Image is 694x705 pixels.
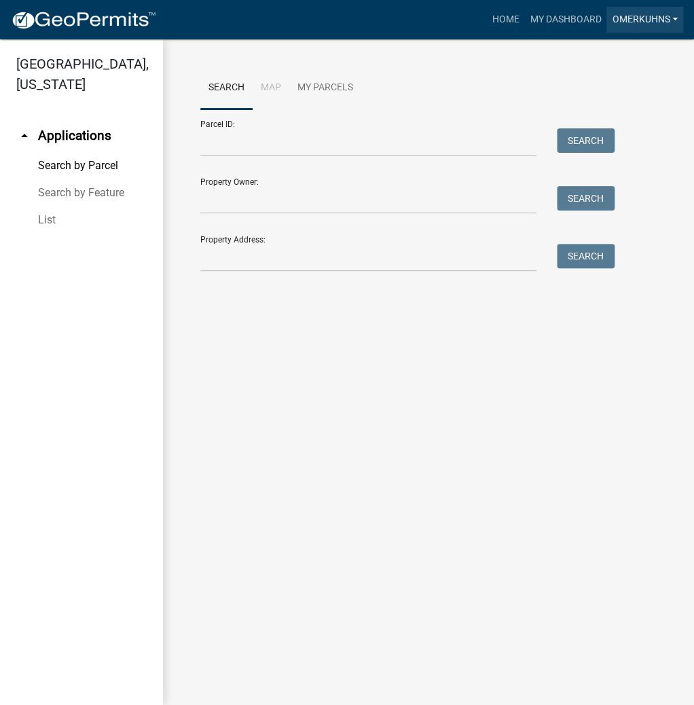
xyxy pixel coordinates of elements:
a: My Parcels [289,67,361,110]
button: Search [557,244,615,268]
a: Home [486,7,524,33]
a: My Dashboard [524,7,606,33]
a: Search [200,67,253,110]
button: Search [557,186,615,211]
i: arrow_drop_up [16,128,33,144]
a: OMERKUHNS [606,7,683,33]
button: Search [557,128,615,153]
